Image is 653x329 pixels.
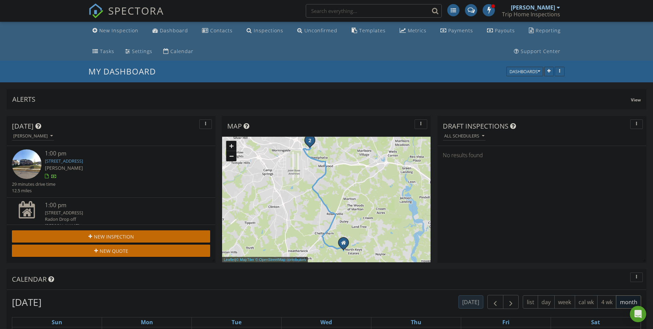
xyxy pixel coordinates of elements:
[108,3,164,18] span: SPECTORA
[438,24,476,37] a: Payments
[255,258,306,262] a: © OpenStreetMap contributors
[448,27,473,34] div: Payments
[306,4,442,18] input: Search everything...
[509,69,540,74] div: Dashboards
[502,11,560,18] div: Trip Home Inspections
[88,9,164,23] a: SPECTORA
[226,141,236,151] a: Zoom in
[597,295,616,309] button: 4 wk
[12,245,210,257] button: New Quote
[94,233,134,240] span: New Inspection
[344,243,348,247] div: 12121 Cross Rd Trail, Brandywine MD 20613
[244,24,286,37] a: Inspections
[12,149,210,194] a: 1:00 pm [STREET_ADDRESS] [PERSON_NAME] 29 minutes drive time 12.5 miles
[12,230,210,243] button: New Inspection
[12,187,55,194] div: 12.5 miles
[12,275,47,284] span: Calendar
[88,3,103,18] img: The Best Home Inspection Software - Spectora
[90,24,141,37] a: New Inspection
[359,27,386,34] div: Templates
[12,121,34,131] span: [DATE]
[150,24,191,37] a: Dashboard
[160,27,188,34] div: Dashboard
[45,223,194,229] div: [PERSON_NAME]
[226,151,236,161] a: Zoom out
[616,295,641,309] button: month
[495,27,515,34] div: Payouts
[506,67,543,77] button: Dashboards
[511,4,555,11] div: [PERSON_NAME]
[99,27,138,34] div: New Inspection
[12,295,41,309] h2: [DATE]
[308,138,311,143] i: 2
[45,149,194,158] div: 1:00 pm
[45,158,83,164] a: [STREET_ADDRESS]
[12,149,41,179] img: streetview
[227,121,242,131] span: Map
[161,45,196,58] a: Calendar
[590,317,601,327] a: Saturday
[210,27,233,34] div: Contacts
[100,247,128,254] span: New Quote
[45,216,194,223] div: Radon Drop off
[444,134,484,138] div: All schedulers
[554,295,575,309] button: week
[100,48,114,54] div: Tasks
[254,27,283,34] div: Inspections
[443,132,486,141] button: All schedulers
[408,27,426,34] div: Metrics
[45,210,194,216] div: [STREET_ADDRESS]
[397,24,429,37] a: Metrics
[511,45,563,58] a: Support Center
[484,24,518,37] a: Payouts
[132,48,152,54] div: Settings
[12,201,210,242] a: 1:00 pm [STREET_ADDRESS] Radon Drop off [PERSON_NAME] 0 minutes drive time 0.0 miles
[630,306,646,322] div: Open Intercom Messenger
[224,258,235,262] a: Leaflet
[170,48,194,54] div: Calendar
[538,295,555,309] button: day
[295,24,340,37] a: Unconfirmed
[526,24,563,37] a: Reporting
[222,257,308,263] div: |
[12,95,631,104] div: Alerts
[122,45,155,58] a: Settings
[631,97,641,103] span: View
[523,295,538,309] button: list
[45,201,194,210] div: 1:00 pm
[501,317,511,327] a: Friday
[575,295,598,309] button: cal wk
[12,132,54,141] button: [PERSON_NAME]
[50,317,64,327] a: Sunday
[487,295,503,309] button: Previous month
[443,121,508,131] span: Draft Inspections
[319,317,333,327] a: Wednesday
[12,181,55,187] div: 29 minutes drive time
[236,258,254,262] a: © MapTiler
[88,66,162,77] a: My Dashboard
[503,295,519,309] button: Next month
[139,317,154,327] a: Monday
[304,27,337,34] div: Unconfirmed
[310,140,314,144] div: 4302 Silverwood Ct, Upper Marlboro, MD 20772
[199,24,235,37] a: Contacts
[230,317,243,327] a: Tuesday
[349,24,388,37] a: Templates
[13,134,53,138] div: [PERSON_NAME]
[45,165,83,171] span: [PERSON_NAME]
[409,317,423,327] a: Thursday
[536,27,560,34] div: Reporting
[438,146,646,164] div: No results found
[458,295,483,309] button: [DATE]
[90,45,117,58] a: Tasks
[521,48,560,54] div: Support Center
